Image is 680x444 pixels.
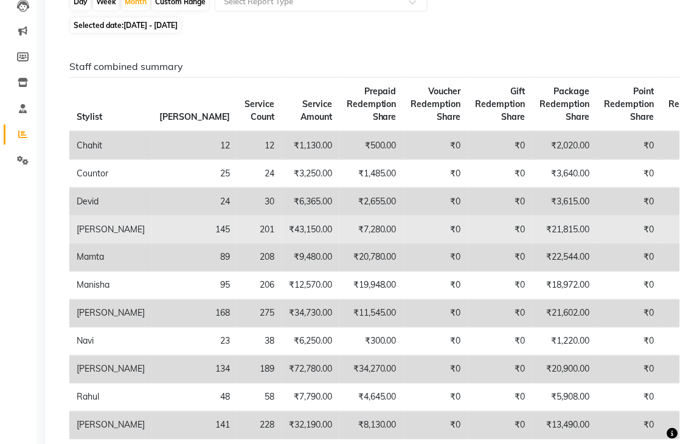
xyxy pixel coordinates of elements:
td: Countor [69,160,152,188]
td: ₹0 [597,384,662,412]
td: ₹72,780.00 [282,356,339,384]
td: 168 [152,300,237,328]
td: ₹0 [468,384,533,412]
td: Mamta [69,244,152,272]
td: ₹0 [597,328,662,356]
td: 189 [237,356,282,384]
td: ₹0 [468,131,533,160]
td: 24 [152,188,237,216]
span: [PERSON_NAME] [159,111,230,122]
td: ₹1,130.00 [282,131,339,160]
td: ₹12,570.00 [282,272,339,300]
td: ₹1,220.00 [533,328,597,356]
span: Voucher Redemption Share [411,86,461,122]
td: ₹19,948.00 [339,272,404,300]
td: ₹300.00 [339,328,404,356]
td: ₹0 [404,160,468,188]
span: Prepaid Redemption Share [347,86,397,122]
td: [PERSON_NAME] [69,356,152,384]
td: ₹21,602.00 [533,300,597,328]
td: 89 [152,244,237,272]
h6: Staff combined summary [69,61,654,72]
td: ₹500.00 [339,131,404,160]
td: ₹0 [468,160,533,188]
td: 23 [152,328,237,356]
td: 58 [237,384,282,412]
td: 201 [237,216,282,244]
td: ₹0 [468,300,533,328]
td: ₹0 [404,216,468,244]
td: 141 [152,412,237,440]
td: ₹0 [597,188,662,216]
td: ₹32,190.00 [282,412,339,440]
td: ₹0 [597,131,662,160]
td: ₹0 [404,244,468,272]
span: [DATE] - [DATE] [123,21,178,30]
td: ₹0 [468,272,533,300]
td: ₹0 [404,356,468,384]
td: ₹20,780.00 [339,244,404,272]
td: ₹2,655.00 [339,188,404,216]
td: [PERSON_NAME] [69,216,152,244]
td: ₹0 [468,328,533,356]
td: [PERSON_NAME] [69,300,152,328]
td: ₹0 [468,216,533,244]
td: ₹34,730.00 [282,300,339,328]
td: ₹0 [468,188,533,216]
td: 95 [152,272,237,300]
td: ₹6,365.00 [282,188,339,216]
span: Stylist [77,111,102,122]
td: ₹21,815.00 [533,216,597,244]
td: ₹3,640.00 [533,160,597,188]
td: 30 [237,188,282,216]
td: ₹0 [404,300,468,328]
td: 145 [152,216,237,244]
td: ₹3,615.00 [533,188,597,216]
td: 275 [237,300,282,328]
td: ₹22,544.00 [533,244,597,272]
td: Devid [69,188,152,216]
td: 208 [237,244,282,272]
td: ₹13,490.00 [533,412,597,440]
span: Point Redemption Share [605,86,654,122]
td: ₹0 [597,160,662,188]
td: ₹0 [468,244,533,272]
td: ₹7,790.00 [282,384,339,412]
td: ₹0 [597,412,662,440]
td: ₹0 [597,244,662,272]
td: ₹0 [404,272,468,300]
td: 12 [237,131,282,160]
td: ₹43,150.00 [282,216,339,244]
td: ₹2,020.00 [533,131,597,160]
td: ₹0 [468,356,533,384]
td: ₹1,485.00 [339,160,404,188]
td: ₹5,908.00 [533,384,597,412]
td: ₹0 [404,131,468,160]
span: Service Amount [300,99,332,122]
td: ₹20,900.00 [533,356,597,384]
td: ₹34,270.00 [339,356,404,384]
td: ₹0 [404,412,468,440]
td: ₹6,250.00 [282,328,339,356]
td: Rahul [69,384,152,412]
td: 206 [237,272,282,300]
td: 12 [152,131,237,160]
td: 25 [152,160,237,188]
td: Manisha [69,272,152,300]
td: ₹18,972.00 [533,272,597,300]
span: Package Redemption Share [540,86,590,122]
td: ₹0 [597,272,662,300]
td: ₹8,130.00 [339,412,404,440]
td: 134 [152,356,237,384]
td: 228 [237,412,282,440]
td: [PERSON_NAME] [69,412,152,440]
td: ₹0 [597,216,662,244]
td: ₹4,645.00 [339,384,404,412]
td: ₹3,250.00 [282,160,339,188]
td: ₹0 [404,328,468,356]
td: 48 [152,384,237,412]
td: Navi [69,328,152,356]
td: ₹0 [597,300,662,328]
td: ₹0 [404,384,468,412]
td: ₹9,480.00 [282,244,339,272]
